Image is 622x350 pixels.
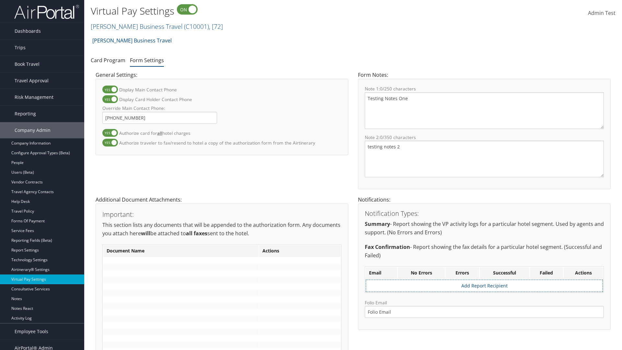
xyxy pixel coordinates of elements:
[91,71,353,161] div: General Settings:
[102,221,341,238] p: This section lists any documents that will be appended to the authorization form. Any documents y...
[480,267,529,279] th: Successful
[365,243,410,251] strong: Fax Confirmation
[380,86,383,92] span: 0
[102,211,341,218] h3: Important:
[157,130,162,136] strong: all
[530,267,563,279] th: Failed
[365,141,604,177] textarea: testing notes 2
[119,93,192,105] label: Display Card Holder Contact Phone
[91,57,125,64] a: Card Program
[119,84,177,96] label: Display Main Contact Phone
[445,267,479,279] th: Errors
[588,3,616,23] a: Admin Test
[102,105,217,111] label: Override Main Contact Phone:
[259,245,340,257] th: Actions
[365,299,604,318] label: Folio Email
[588,9,616,17] span: Admin Test
[91,4,441,18] h1: Virtual Pay Settings
[186,230,207,237] strong: all faxes
[365,134,604,141] label: Note 2: /350 characters
[380,134,383,140] span: 0
[119,127,190,139] label: Authorize card for hotel charges
[209,22,223,31] span: , [ 72 ]
[15,23,41,39] span: Dashboards
[91,22,223,31] a: [PERSON_NAME] Business Travel
[365,220,390,227] strong: Summary
[365,220,604,237] p: - Report showing the VP activity logs for a particular hotel segment. Used by agents and support....
[365,243,604,260] p: - Report showing the fax details for a particular hotel segment. (Successful and Failed)
[365,92,604,129] textarea: Testing Notes One
[119,137,315,149] label: Authorize traveler to fax/resend to hotel a copy of the authorization form from the Airtinerary
[15,106,36,122] span: Reporting
[365,210,604,217] h3: Notification Types:
[365,306,604,318] input: Folio Email
[103,245,259,257] th: Document Name
[366,267,397,279] th: Email
[184,22,209,31] span: ( C10001 )
[15,73,49,89] span: Travel Approval
[15,89,53,105] span: Risk Management
[15,56,40,72] span: Book Travel
[398,267,444,279] th: No Errors
[15,40,26,56] span: Trips
[461,283,508,289] a: Add Report Recipient
[365,86,604,92] label: Note 1: /250 characters
[14,4,79,19] img: airportal-logo.png
[15,122,51,138] span: Company Admin
[130,57,164,64] a: Form Settings
[353,196,616,336] div: Notifications:
[141,230,150,237] strong: will
[353,71,616,196] div: Form Notes:
[15,323,48,340] span: Employee Tools
[92,34,172,47] a: [PERSON_NAME] Business Travel
[564,267,603,279] th: Actions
